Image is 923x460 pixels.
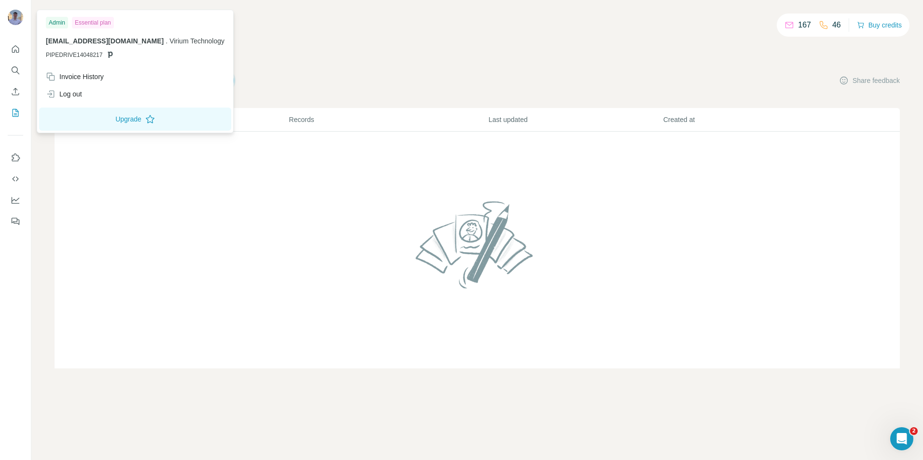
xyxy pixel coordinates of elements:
span: Virium Technology [169,37,224,45]
iframe: Intercom live chat [890,427,913,450]
div: Log out [46,89,82,99]
button: Enrich CSV [8,83,23,100]
span: 2 [910,427,918,435]
p: Created at [663,115,837,124]
p: Last updated [489,115,662,124]
button: Use Surfe on LinkedIn [8,149,23,166]
button: Use Surfe API [8,170,23,188]
button: Feedback [8,213,23,230]
button: Search [8,62,23,79]
button: Upgrade [39,108,231,131]
img: Avatar [8,10,23,25]
div: Admin [46,17,68,28]
p: Records [289,115,488,124]
button: Share feedback [839,76,900,85]
button: My lists [8,104,23,122]
span: . [166,37,168,45]
div: Essential plan [72,17,114,28]
button: Buy credits [857,18,902,32]
span: [EMAIL_ADDRESS][DOMAIN_NAME] [46,37,164,45]
img: No lists found [412,193,543,296]
button: Quick start [8,41,23,58]
div: Invoice History [46,72,104,81]
p: 167 [798,19,811,31]
span: PIPEDRIVE14048217 [46,51,102,59]
p: 46 [832,19,841,31]
button: Dashboard [8,191,23,209]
